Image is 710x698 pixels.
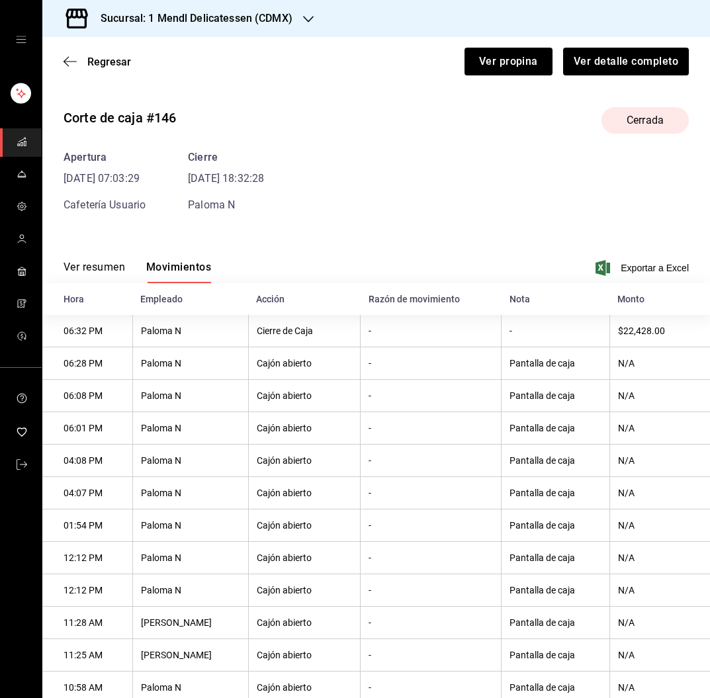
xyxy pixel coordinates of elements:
[248,283,361,315] th: Acción
[132,509,248,542] th: Paloma N
[563,48,689,75] button: Ver detalle completo
[361,509,502,542] th: -
[64,150,146,165] div: Apertura
[502,380,609,412] th: Pantalla de caja
[609,347,710,380] th: N/A
[609,412,710,445] th: N/A
[361,412,502,445] th: -
[132,380,248,412] th: Paloma N
[42,542,132,574] th: 12:12 PM
[465,48,553,75] button: Ver propina
[248,347,361,380] th: Cajón abierto
[248,380,361,412] th: Cajón abierto
[502,477,609,509] th: Pantalla de caja
[609,380,710,412] th: N/A
[132,607,248,639] th: [PERSON_NAME]
[361,347,502,380] th: -
[132,283,248,315] th: Empleado
[42,639,132,672] th: 11:25 AM
[361,607,502,639] th: -
[598,260,689,276] button: Exportar a Excel
[619,112,672,128] span: Cerrada
[42,412,132,445] th: 06:01 PM
[64,261,125,283] button: Ver resumen
[188,171,264,187] time: [DATE] 18:32:28
[132,445,248,477] th: Paloma N
[42,607,132,639] th: 11:28 AM
[132,412,248,445] th: Paloma N
[42,477,132,509] th: 04:07 PM
[609,315,710,347] th: $22,428.00
[132,477,248,509] th: Paloma N
[248,607,361,639] th: Cajón abierto
[248,542,361,574] th: Cajón abierto
[248,574,361,607] th: Cajón abierto
[361,283,502,315] th: Razón de movimiento
[361,574,502,607] th: -
[132,639,248,672] th: [PERSON_NAME]
[132,315,248,347] th: Paloma N
[64,261,211,283] div: navigation tabs
[361,445,502,477] th: -
[502,542,609,574] th: Pantalla de caja
[361,315,502,347] th: -
[132,347,248,380] th: Paloma N
[502,509,609,542] th: Pantalla de caja
[502,412,609,445] th: Pantalla de caja
[502,445,609,477] th: Pantalla de caja
[42,509,132,542] th: 01:54 PM
[248,412,361,445] th: Cajón abierto
[502,315,609,347] th: -
[42,347,132,380] th: 06:28 PM
[90,11,292,26] h3: Sucursal: 1 Mendl Delicatessen (CDMX)
[42,445,132,477] th: 04:08 PM
[64,198,146,211] span: Cafetería Usuario
[361,380,502,412] th: -
[609,607,710,639] th: N/A
[64,108,176,128] div: Corte de caja #146
[248,639,361,672] th: Cajón abierto
[609,639,710,672] th: N/A
[248,509,361,542] th: Cajón abierto
[16,34,26,45] button: open drawer
[64,56,131,68] button: Regresar
[146,261,211,283] button: Movimientos
[502,283,609,315] th: Nota
[361,542,502,574] th: -
[188,150,264,165] div: Cierre
[502,574,609,607] th: Pantalla de caja
[502,639,609,672] th: Pantalla de caja
[502,347,609,380] th: Pantalla de caja
[248,477,361,509] th: Cajón abierto
[609,509,710,542] th: N/A
[64,171,146,187] time: [DATE] 07:03:29
[188,198,235,211] span: Paloma N
[87,56,131,68] span: Regresar
[361,477,502,509] th: -
[502,607,609,639] th: Pantalla de caja
[609,445,710,477] th: N/A
[42,380,132,412] th: 06:08 PM
[609,542,710,574] th: N/A
[132,574,248,607] th: Paloma N
[42,283,132,315] th: Hora
[361,639,502,672] th: -
[248,445,361,477] th: Cajón abierto
[609,574,710,607] th: N/A
[42,574,132,607] th: 12:12 PM
[609,477,710,509] th: N/A
[248,315,361,347] th: Cierre de Caja
[132,542,248,574] th: Paloma N
[609,283,710,315] th: Monto
[42,315,132,347] th: 06:32 PM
